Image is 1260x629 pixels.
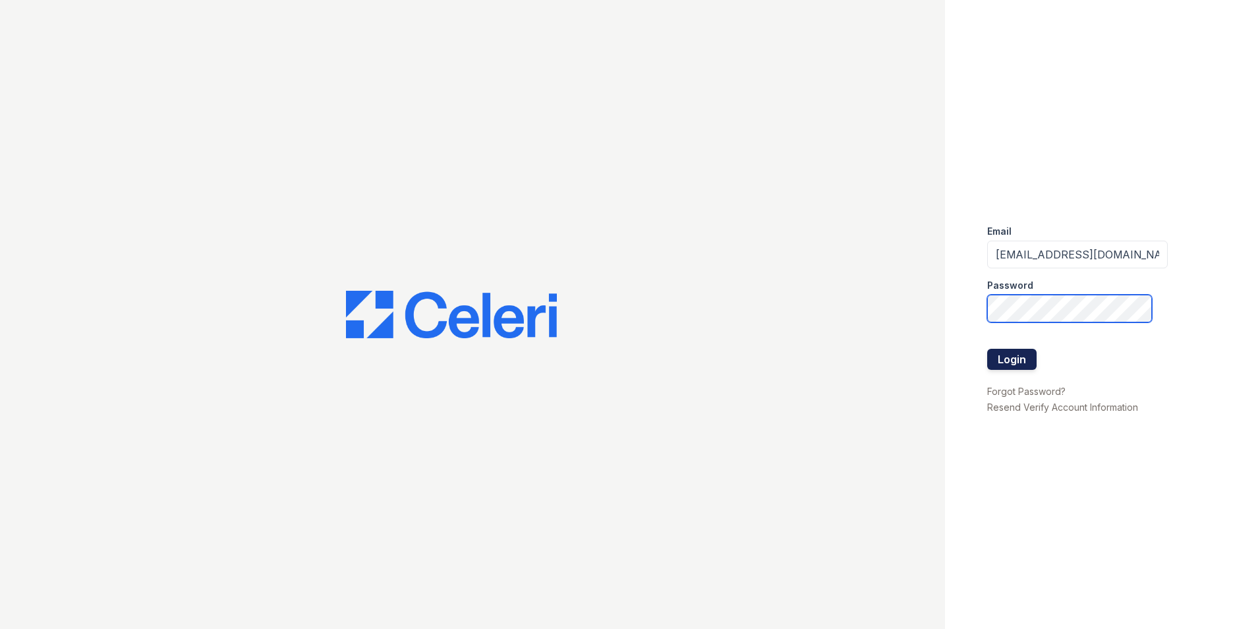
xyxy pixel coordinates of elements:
[987,386,1066,397] a: Forgot Password?
[987,402,1138,413] a: Resend Verify Account Information
[987,349,1037,370] button: Login
[987,225,1012,238] label: Email
[987,279,1033,292] label: Password
[346,291,557,338] img: CE_Logo_Blue-a8612792a0a2168367f1c8372b55b34899dd931a85d93a1a3d3e32e68fde9ad4.png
